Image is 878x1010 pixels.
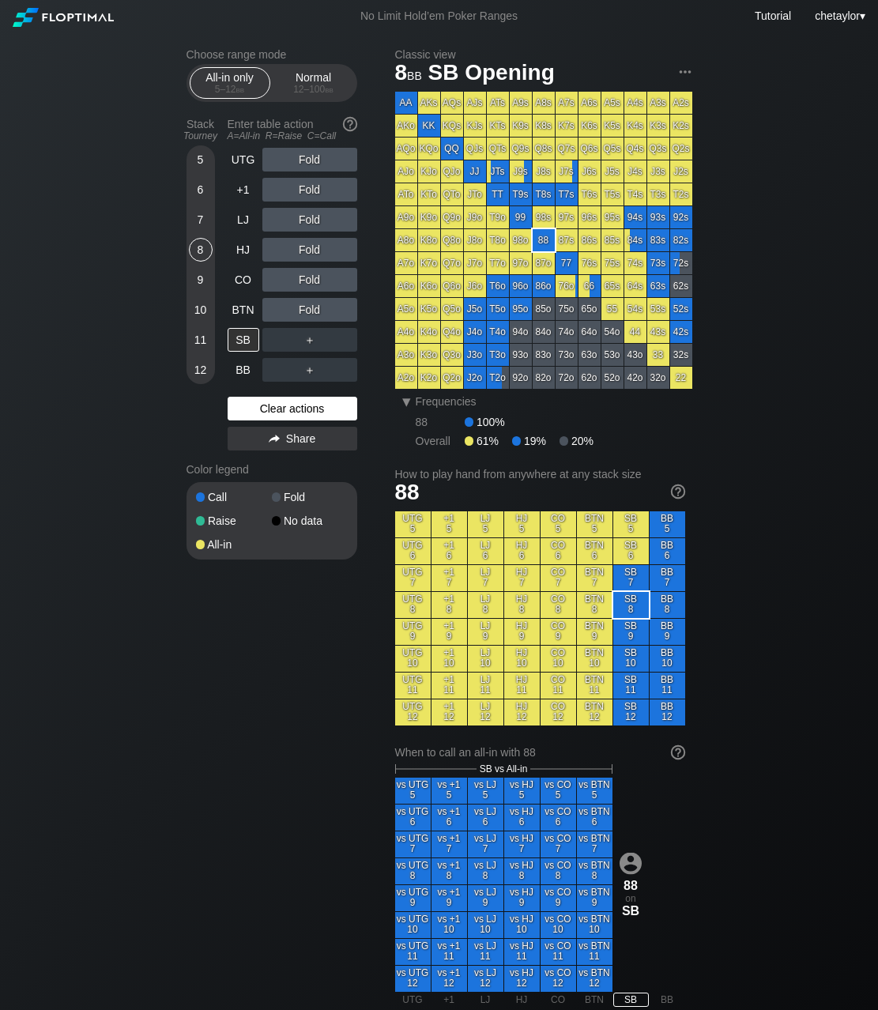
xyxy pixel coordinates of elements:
div: BB 5 [650,511,685,537]
div: KQs [441,115,463,137]
div: Color legend [187,457,357,482]
div: LJ [228,208,259,232]
div: 95s [601,206,624,228]
div: LJ 6 [468,538,503,564]
div: HJ 7 [504,565,540,591]
div: No Limit Hold’em Poker Ranges [337,9,541,26]
div: T8s [533,183,555,205]
div: Fold [262,268,357,292]
span: SB Opening [426,61,557,87]
div: 12 [189,358,213,382]
div: 43s [647,321,669,343]
div: 94s [624,206,646,228]
div: Raise [196,515,272,526]
div: J2s [670,160,692,183]
div: K8o [418,229,440,251]
div: Q4o [441,321,463,343]
div: K2o [418,367,440,389]
div: J9o [464,206,486,228]
div: BB [228,358,259,382]
div: ＋ [262,328,357,352]
div: J4s [624,160,646,183]
div: 33 [647,344,669,366]
div: J4o [464,321,486,343]
div: CO 5 [541,511,576,537]
div: AJo [395,160,417,183]
div: 74s [624,252,646,274]
div: BTN 12 [577,699,612,725]
div: J2o [464,367,486,389]
div: QQ [441,138,463,160]
div: QJo [441,160,463,183]
img: help.32db89a4.svg [341,115,359,133]
div: LJ 10 [468,646,503,672]
div: 64s [624,275,646,297]
div: BB 7 [650,565,685,591]
div: J5s [601,160,624,183]
div: T6o [487,275,509,297]
div: K9o [418,206,440,228]
div: 63o [578,344,601,366]
div: T8o [487,229,509,251]
div: 32o [647,367,669,389]
div: 62s [670,275,692,297]
div: A7s [556,92,578,114]
div: 76s [578,252,601,274]
div: SB 5 [613,511,649,537]
div: CO 10 [541,646,576,672]
div: SB 9 [613,619,649,645]
div: K4s [624,115,646,137]
div: J8o [464,229,486,251]
div: AJs [464,92,486,114]
div: ＋ [262,358,357,382]
span: 8 [393,61,424,87]
div: +1 10 [431,646,467,672]
img: Floptimal logo [13,8,114,27]
div: LJ 9 [468,619,503,645]
div: K2s [670,115,692,137]
div: CO 9 [541,619,576,645]
div: 93o [510,344,532,366]
div: 84o [533,321,555,343]
div: TT [487,183,509,205]
div: 65s [601,275,624,297]
div: Q3s [647,138,669,160]
div: Overall [416,435,465,447]
img: ellipsis.fd386fe8.svg [676,63,694,81]
div: K8s [533,115,555,137]
div: 11 [189,328,213,352]
div: KJs [464,115,486,137]
div: 5 [189,148,213,171]
div: KJo [418,160,440,183]
div: 97s [556,206,578,228]
div: SB 12 [613,699,649,725]
div: AA [395,92,417,114]
div: Tourney [180,130,221,141]
div: 72s [670,252,692,274]
div: 8 [189,238,213,262]
div: Stack [180,111,221,148]
div: Q4s [624,138,646,160]
div: Call [196,492,272,503]
div: +1 7 [431,565,467,591]
div: 92o [510,367,532,389]
div: 77 [556,252,578,274]
div: Q6o [441,275,463,297]
div: 64o [578,321,601,343]
div: T5o [487,298,509,320]
div: J3o [464,344,486,366]
h2: Classic view [395,48,692,61]
div: 61% [465,435,512,447]
div: J5o [464,298,486,320]
div: J8s [533,160,555,183]
div: 84s [624,229,646,251]
div: JTs [487,160,509,183]
div: 92s [670,206,692,228]
div: T9s [510,183,532,205]
div: LJ 5 [468,511,503,537]
div: 12 – 100 [281,84,347,95]
div: 95o [510,298,532,320]
div: K4o [418,321,440,343]
div: T6s [578,183,601,205]
div: Fold [262,238,357,262]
